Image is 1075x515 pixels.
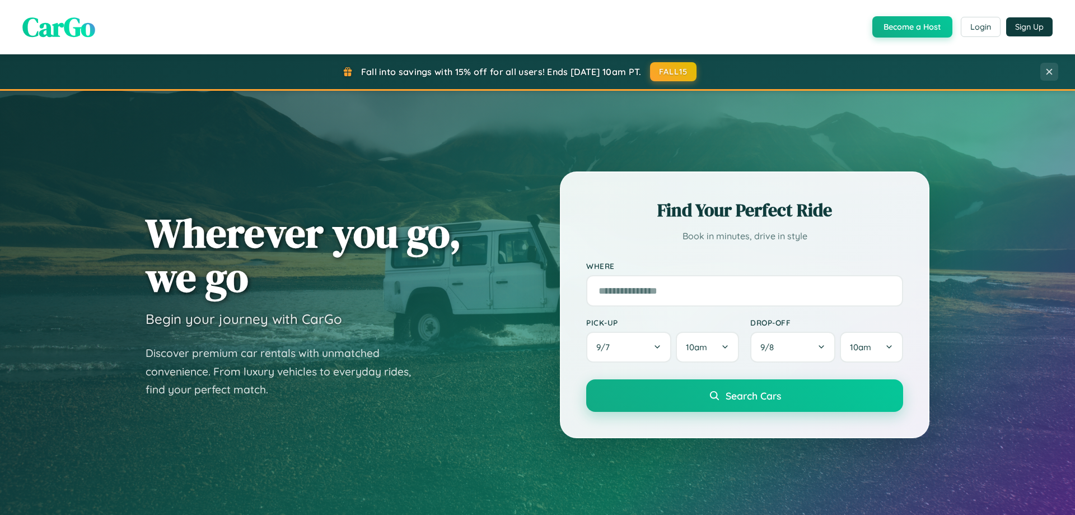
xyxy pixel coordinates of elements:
[586,379,903,412] button: Search Cars
[586,261,903,271] label: Where
[676,332,739,363] button: 10am
[146,310,342,327] h3: Begin your journey with CarGo
[686,342,707,352] span: 10am
[361,66,642,77] span: Fall into savings with 15% off for all users! Ends [DATE] 10am PT.
[586,198,903,222] h2: Find Your Perfect Ride
[586,228,903,244] p: Book in minutes, drive in style
[726,389,781,402] span: Search Cars
[872,16,952,38] button: Become a Host
[22,8,95,45] span: CarGo
[750,332,835,363] button: 9/8
[750,318,903,327] label: Drop-off
[650,62,697,81] button: FALL15
[760,342,779,352] span: 9 / 8
[146,211,461,299] h1: Wherever you go, we go
[850,342,871,352] span: 10am
[840,332,903,363] button: 10am
[961,17,1001,37] button: Login
[586,332,671,363] button: 9/7
[586,318,739,327] label: Pick-up
[596,342,615,352] span: 9 / 7
[1006,17,1053,36] button: Sign Up
[146,344,426,399] p: Discover premium car rentals with unmatched convenience. From luxury vehicles to everyday rides, ...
